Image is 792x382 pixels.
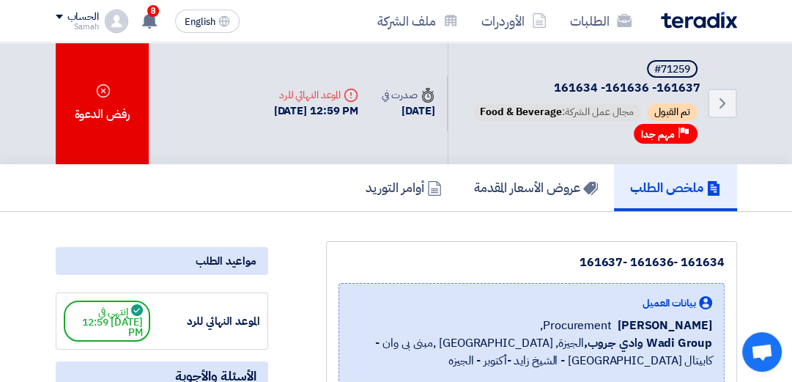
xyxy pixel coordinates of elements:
[382,103,434,120] div: [DATE]
[366,179,442,196] h5: أوامر التوريد
[274,103,359,120] div: [DATE] 12:59 PM
[466,60,700,96] h5: 161634 -161636 -161637
[480,104,562,120] span: Food & Beverage
[67,11,99,23] div: الحساب
[584,334,712,352] b: Wadi Group وادي جروب,
[643,295,696,311] span: بيانات العميل
[473,103,641,121] span: مجال عمل الشركة:
[147,5,159,17] span: 8
[56,43,149,164] div: رفض الدعوة
[56,23,99,31] div: Samah
[630,179,721,196] h5: ملخص الطلب
[458,164,614,211] a: عروض الأسعار المقدمة
[647,103,697,121] span: تم القبول
[641,128,675,142] span: مهم جدا
[56,247,268,275] div: مواعيد الطلب
[338,254,725,271] div: 161634 -161636 -161637
[150,313,260,330] div: الموعد النهائي للرد
[366,4,470,38] a: ملف الشركة
[274,87,359,103] div: الموعد النهائي للرد
[540,317,612,334] span: Procurement,
[64,301,150,342] span: إنتهي في [DATE] 12:59 PM
[185,17,215,27] span: English
[742,332,782,372] div: Open chat
[618,317,712,334] span: [PERSON_NAME]
[654,65,690,75] div: #71259
[175,10,240,33] button: English
[558,4,643,38] a: الطلبات
[351,334,712,370] span: الجيزة, [GEOGRAPHIC_DATA] ,مبنى بى وان - كابيتال [GEOGRAPHIC_DATA] - الشيخ زايد -أكتوبر - الجيزه
[466,81,700,96] span: 161634 -161636 -161637
[470,4,558,38] a: الأوردرات
[105,10,128,33] img: profile_test.png
[382,87,434,103] div: صدرت في
[614,164,737,211] a: ملخص الطلب
[349,164,458,211] a: أوامر التوريد
[661,12,737,29] img: Teradix logo
[474,179,598,196] h5: عروض الأسعار المقدمة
